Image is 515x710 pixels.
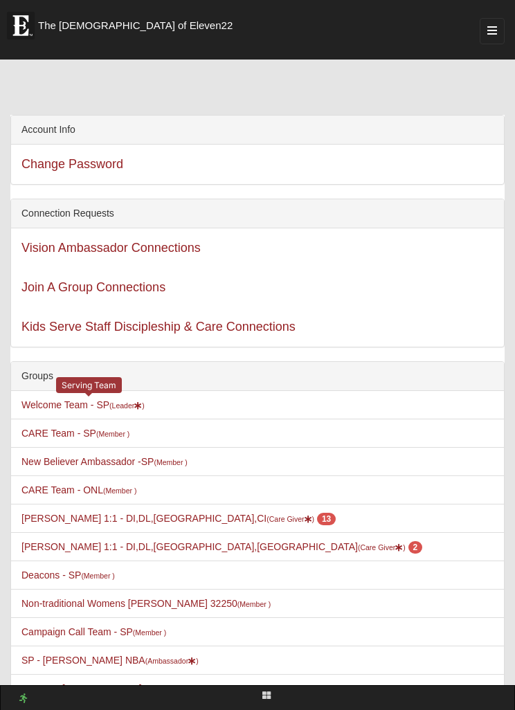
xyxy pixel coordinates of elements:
img: Eleven22 logo [7,12,35,39]
small: (Member ) [103,486,136,495]
small: (Care Giver ) [266,515,314,523]
a: Web cache enabled [19,691,27,706]
small: (Care Giver ) [358,543,406,552]
small: (Leader ) [109,401,145,410]
span: number of pending members [317,513,336,525]
small: (Member ) [133,628,166,637]
a: Non-traditional Womens [PERSON_NAME] 32250(Member ) [21,598,271,609]
a: Welcome Team - SP(Leader) [21,399,145,410]
div: Groups [11,362,504,391]
small: (Member ) [154,458,187,466]
a: Campaign Call Team - SP(Member ) [21,626,166,637]
a: [PERSON_NAME] 1:1 - DI,DL,[GEOGRAPHIC_DATA],[GEOGRAPHIC_DATA](Care Giver) 2 [21,541,422,552]
div: Account Info [11,116,504,145]
a: SP - [PERSON_NAME] NBA(Ambassador) [21,655,199,666]
a: Change Password [21,157,123,171]
a: New Believer Ambassador -SP(Member ) [21,456,188,467]
small: (Member ) [96,430,129,438]
a: Deacons - SP(Member ) [21,570,115,581]
a: CARE Team - SP(Member ) [21,428,129,439]
a: [PERSON_NAME] 1:1 - DI,DL,[GEOGRAPHIC_DATA],CI(Care Giver) 13 [21,513,336,524]
a: Vision Ambassador Connections [21,241,201,255]
a: Kids Serve Staff Discipleship & Care Connections [21,320,296,334]
div: Connection Requests [11,199,504,228]
small: (Ambassador ) [145,657,199,665]
span: The [DEMOGRAPHIC_DATA] of Eleven22 [38,19,233,33]
a: Womens [PERSON_NAME] 32250(Member ) [21,683,205,694]
span: number of pending members [408,541,423,554]
small: (Member ) [237,600,271,608]
a: CARE Team - ONL(Member ) [21,484,136,495]
div: Serving Team [56,377,122,393]
a: Block Configuration (Alt-B) [254,686,279,706]
a: Join A Group Connections [21,280,165,294]
small: (Member ) [81,572,114,580]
